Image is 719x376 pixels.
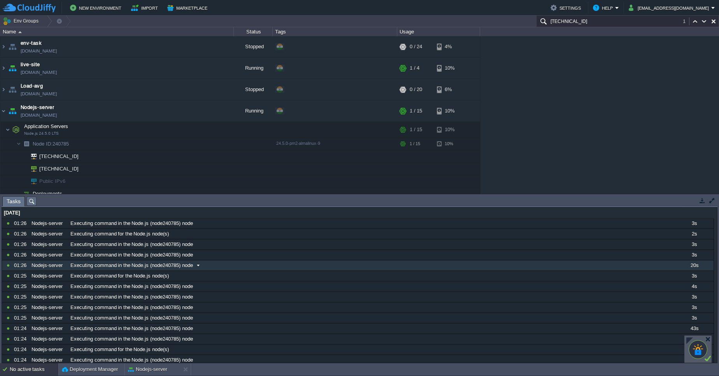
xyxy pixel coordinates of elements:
div: Nodejs-server [30,292,68,302]
span: Executing command in the Node.js (node240785) node [70,262,193,269]
img: AMDAwAAAACH5BAEAAAAALAAAAAABAAEAAAICRAEAOw== [5,122,10,137]
span: Public IPv6 [39,175,67,187]
div: Nodejs-server [30,239,68,249]
div: Nodejs-server [30,281,68,292]
div: 01:25 [14,271,29,281]
a: env-task [21,39,42,47]
a: Public IPv6 [39,178,67,184]
div: 3s [675,218,713,228]
img: AMDAwAAAACH5BAEAAAAALAAAAAABAAEAAAICRAEAOw== [21,150,26,162]
a: Nodejs-server [21,104,54,111]
img: AMDAwAAAACH5BAEAAAAALAAAAAABAAEAAAICRAEAOw== [0,36,7,57]
div: 3s [675,334,713,344]
div: 01:24 [14,355,29,365]
div: 1 / 15 [410,100,422,121]
div: 1 / 4 [410,58,419,79]
img: AMDAwAAAACH5BAEAAAAALAAAAAABAAEAAAICRAEAOw== [18,31,22,33]
div: Stopped [234,79,273,100]
span: Executing command in the Node.js (node240785) node [70,315,193,322]
span: 24.5.0-pm2-almalinux-9 [276,141,320,146]
div: 10% [437,138,462,150]
img: AMDAwAAAACH5BAEAAAAALAAAAAABAAEAAAICRAEAOw== [0,58,7,79]
div: 01:24 [14,334,29,344]
span: Executing command in the Node.js (node240785) node [70,304,193,311]
img: AMDAwAAAACH5BAEAAAAALAAAAAABAAEAAAICRAEAOw== [0,79,7,100]
div: 0 / 24 [410,36,422,57]
div: 01:26 [14,250,29,260]
img: AMDAwAAAACH5BAEAAAAALAAAAAABAAEAAAICRAEAOw== [26,163,37,175]
span: Executing command in the Node.js (node240785) node [70,241,193,248]
a: Deployments [32,190,63,197]
span: [TECHNICAL_ID] [39,163,80,175]
div: 1 / 15 [410,138,420,150]
img: AMDAwAAAACH5BAEAAAAALAAAAAABAAEAAAICRAEAOw== [0,100,7,121]
button: [EMAIL_ADDRESS][DOMAIN_NAME] [629,3,711,12]
div: 1 [683,18,689,25]
a: [DOMAIN_NAME] [21,111,57,119]
div: 2s [675,229,713,239]
span: [DOMAIN_NAME] [21,90,57,98]
span: live-site [21,61,40,69]
div: Nodejs-server [30,271,68,281]
div: 0 / 20 [410,79,422,100]
button: Nodejs-server [128,365,167,373]
img: AMDAwAAAACH5BAEAAAAALAAAAAABAAEAAAICRAEAOw== [21,138,32,150]
span: Tasks [7,197,21,206]
div: 01:24 [14,344,29,355]
span: Executing command in the Node.js (node240785) node [70,336,193,343]
img: AMDAwAAAACH5BAEAAAAALAAAAAABAAEAAAICRAEAOw== [21,163,26,175]
div: Running [234,58,273,79]
button: Settings [551,3,583,12]
div: Name [1,27,233,36]
div: Nodejs-server [30,218,68,228]
div: 4s [675,281,713,292]
img: AMDAwAAAACH5BAEAAAAALAAAAAABAAEAAAICRAEAOw== [21,175,26,187]
span: Executing command for the Node.js node(s) [70,272,169,279]
span: [DOMAIN_NAME] [21,47,57,55]
div: 3s [675,302,713,313]
div: Usage [398,27,480,36]
div: Nodejs-server [30,302,68,313]
img: AMDAwAAAACH5BAEAAAAALAAAAAABAAEAAAICRAEAOw== [11,122,21,137]
span: Executing command in the Node.js (node240785) node [70,283,193,290]
img: AMDAwAAAACH5BAEAAAAALAAAAAABAAEAAAICRAEAOw== [21,188,32,200]
div: 10% [437,122,462,137]
div: 01:26 [14,239,29,249]
button: New Environment [70,3,124,12]
img: AMDAwAAAACH5BAEAAAAALAAAAAABAAEAAAICRAEAOw== [16,138,21,150]
iframe: To enrich screen reader interactions, please activate Accessibility in Grammarly extension settings [686,345,711,368]
div: 43s [675,323,713,334]
img: AMDAwAAAACH5BAEAAAAALAAAAAABAAEAAAICRAEAOw== [26,150,37,162]
span: 240785 [32,141,70,147]
a: [DOMAIN_NAME] [21,69,57,76]
div: Stopped [234,36,273,57]
button: Marketplace [167,3,210,12]
span: Node ID: [33,141,53,147]
div: 3s [675,292,713,302]
span: Executing command in the Node.js (node240785) node [70,293,193,300]
a: [TECHNICAL_ID] [39,153,80,159]
div: 01:26 [14,218,29,228]
div: 10% [437,58,462,79]
div: Status [234,27,272,36]
img: AMDAwAAAACH5BAEAAAAALAAAAAABAAEAAAICRAEAOw== [7,100,18,121]
img: AMDAwAAAACH5BAEAAAAALAAAAAABAAEAAAICRAEAOw== [7,79,18,100]
div: 01:25 [14,302,29,313]
div: 20s [675,260,713,271]
span: Executing command for the Node.js node(s) [70,346,169,353]
div: 01:26 [14,260,29,271]
a: Load-avg [21,82,43,90]
div: Nodejs-server [30,334,68,344]
div: 3s [675,313,713,323]
div: [DATE] [2,208,714,218]
div: 4% [437,36,462,57]
div: Nodejs-server [30,344,68,355]
span: Executing command in the Node.js (node240785) node [70,251,193,258]
div: Nodejs-server [30,323,68,334]
span: Executing command in the Node.js (node240785) node [70,357,193,364]
span: Application Servers [23,123,69,130]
